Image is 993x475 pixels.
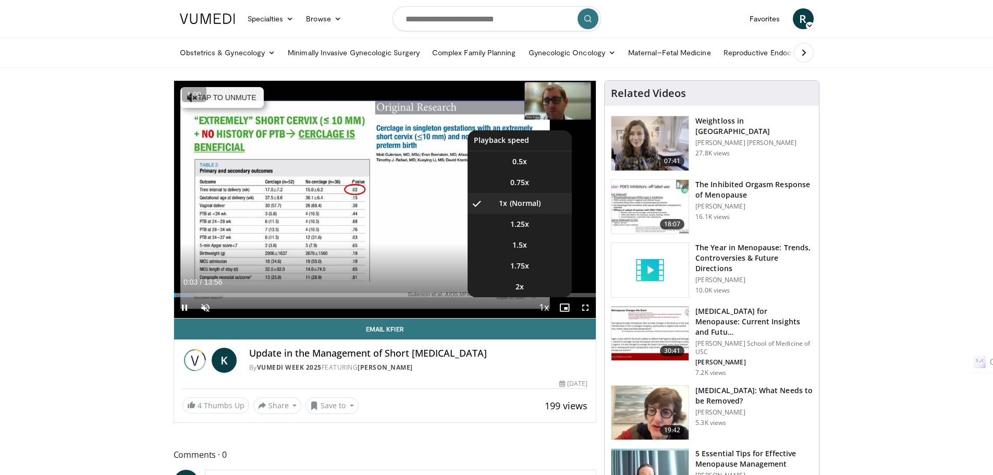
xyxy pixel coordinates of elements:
a: 07:41 Weightloss in [GEOGRAPHIC_DATA] [PERSON_NAME] [PERSON_NAME] 27.8K views [611,116,813,171]
span: 0.5x [512,156,527,167]
a: Reproductive Endocrinology & [MEDICAL_DATA] [717,42,892,63]
span: 1.5x [512,240,527,250]
h4: Related Videos [611,87,686,100]
p: 10.0K views [695,286,730,295]
span: 4 [198,400,202,410]
span: 1.75x [510,261,529,271]
a: Email Kfier [174,319,596,339]
a: Maternal–Fetal Medicine [622,42,717,63]
a: Obstetrics & Gynecology [174,42,282,63]
a: Browse [300,8,348,29]
a: Minimally Invasive Gynecologic Surgery [281,42,426,63]
div: By FEATURING [249,363,588,372]
span: 30:41 [660,346,685,356]
button: Unmute [195,297,216,318]
p: [PERSON_NAME] [695,408,813,417]
a: 30:41 [MEDICAL_DATA] for Menopause: Current Insights and Futu… [PERSON_NAME] School of Medicine o... [611,306,813,377]
button: Enable picture-in-picture mode [554,297,575,318]
button: Save to [305,397,359,414]
p: 7.2K views [695,369,726,377]
span: 13:56 [204,278,222,286]
button: Fullscreen [575,297,596,318]
span: Comments 0 [174,448,597,461]
button: Share [253,397,302,414]
span: 2x [516,282,524,292]
span: 0:03 [183,278,198,286]
span: 199 views [545,399,587,412]
a: Favorites [743,8,787,29]
h4: Update in the Management of Short [MEDICAL_DATA] [249,348,588,359]
span: 0.75x [510,177,529,188]
a: 18:07 The Inhibited Orgasm Response of Menopause [PERSON_NAME] 16.1K views [611,179,813,235]
img: 4d0a4bbe-a17a-46ab-a4ad-f5554927e0d3.150x105_q85_crop-smart_upscale.jpg [611,386,689,440]
p: 5.3K views [695,419,726,427]
div: Progress Bar [174,293,596,297]
h3: Weightloss in [GEOGRAPHIC_DATA] [695,116,813,137]
input: Search topics, interventions [393,6,601,31]
p: 16.1K views [695,213,730,221]
a: 4 Thumbs Up [182,397,249,413]
h3: The Year in Menopause: Trends, Controversies & Future Directions [695,242,813,274]
span: 18:07 [660,219,685,229]
h3: 5 Essential Tips for Effective Menopause Management [695,448,813,469]
img: 9983fed1-7565-45be-8934-aef1103ce6e2.150x105_q85_crop-smart_upscale.jpg [611,116,689,170]
span: 1.25x [510,219,529,229]
a: Specialties [241,8,300,29]
p: [PERSON_NAME] [PERSON_NAME] [695,139,813,147]
a: Gynecologic Oncology [522,42,622,63]
a: K [212,348,237,373]
p: [PERSON_NAME] [695,276,813,284]
h3: The Inhibited Orgasm Response of Menopause [695,179,813,200]
h3: [MEDICAL_DATA] for Menopause: Current Insights and Futu… [695,306,813,337]
img: Vumedi Week 2025 [182,348,207,373]
div: [DATE] [559,379,587,388]
p: [PERSON_NAME] [695,358,813,367]
video-js: Video Player [174,81,596,319]
a: R [793,8,814,29]
p: [PERSON_NAME] [695,202,813,211]
span: / [200,278,202,286]
a: Vumedi Week 2025 [257,363,322,372]
a: 19:42 [MEDICAL_DATA]: What Needs to be Removed? [PERSON_NAME] 5.3K views [611,385,813,441]
h3: [MEDICAL_DATA]: What Needs to be Removed? [695,385,813,406]
p: [PERSON_NAME] School of Medicine of USC [695,339,813,356]
img: 47271b8a-94f4-49c8-b914-2a3d3af03a9e.150x105_q85_crop-smart_upscale.jpg [611,307,689,361]
span: 1x [499,198,507,209]
a: [PERSON_NAME] [358,363,413,372]
button: Playback Rate [533,297,554,318]
button: Pause [174,297,195,318]
button: Tap to unmute [180,87,264,108]
a: Complex Family Planning [426,42,522,63]
a: The Year in Menopause: Trends, Controversies & Future Directions [PERSON_NAME] 10.0K views [611,242,813,298]
img: video_placeholder_short.svg [611,243,689,297]
img: VuMedi Logo [180,14,235,24]
p: 27.8K views [695,149,730,157]
span: 07:41 [660,156,685,166]
img: 283c0f17-5e2d-42ba-a87c-168d447cdba4.150x105_q85_crop-smart_upscale.jpg [611,180,689,234]
span: 19:42 [660,425,685,435]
